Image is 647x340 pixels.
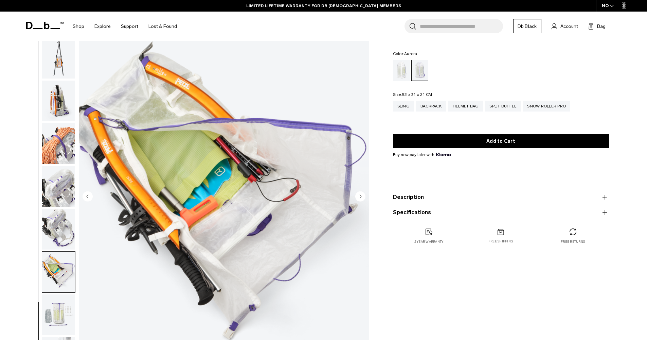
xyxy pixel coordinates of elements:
a: Account [552,22,578,30]
span: Aurora [404,51,417,56]
a: Support [121,14,138,38]
a: Lost & Found [148,14,177,38]
legend: Color: [393,52,417,56]
button: Next slide [355,191,365,203]
a: Helmet Bag [448,101,483,112]
img: Weigh_Lighter_Backpack_25L_12.png [42,166,75,207]
a: Sling [393,101,414,112]
a: Aurora [411,60,428,81]
a: Backpack [416,101,446,112]
button: Weigh_Lighter_Backpack_25L_9.png [42,37,75,79]
p: Free returns [561,239,585,244]
p: Free shipping [488,239,513,244]
a: Shop [73,14,84,38]
span: Buy now pay later with [393,152,451,158]
button: Bag [588,22,606,30]
button: Weigh_Lighter_Backpack_25L_10.png [42,80,75,122]
span: Bag [597,23,606,30]
span: Account [560,23,578,30]
img: Weigh_Lighter_Backpack_25L_14.png [42,252,75,292]
button: Description [393,193,609,201]
a: Explore [94,14,111,38]
span: 52 x 31 x 21 CM [402,92,432,97]
img: Weigh_Lighter_Backpack_25L_13.png [42,209,75,250]
a: LIMITED LIFETIME WARRANTY FOR DB [DEMOGRAPHIC_DATA] MEMBERS [246,3,401,9]
a: Snow Roller Pro [523,101,570,112]
button: Previous slide [83,191,93,203]
a: Db Black [513,19,541,33]
legend: Size: [393,92,432,97]
a: Split Duffel [485,101,521,112]
button: Weigh_Lighter_Backpack_25L_13.png [42,208,75,250]
img: Weigh_Lighter_Backpack_25L_10.png [42,81,75,121]
img: Weigh_Lighter_Backpack_25L_9.png [42,38,75,79]
img: {"height" => 20, "alt" => "Klarna"} [436,153,451,156]
a: Diffusion [393,60,410,81]
button: Weigh_Lighter_Backpack_25L_12.png [42,166,75,207]
button: Add to Cart [393,134,609,148]
button: Specifications [393,208,609,217]
nav: Main Navigation [68,12,182,41]
p: 2 year warranty [414,239,444,244]
img: Weigh_Lighter_Backpack_25L_15.png [42,294,75,335]
img: Weigh_Lighter_Backpack_25L_11.png [42,123,75,164]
